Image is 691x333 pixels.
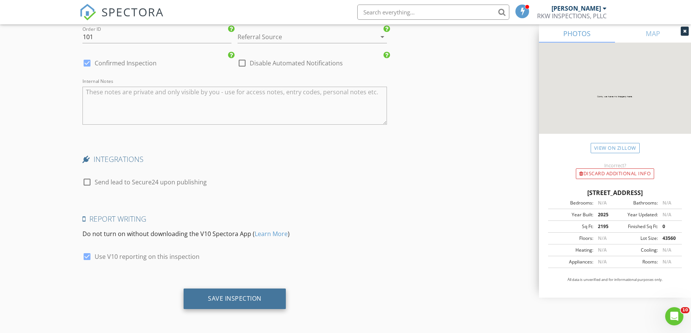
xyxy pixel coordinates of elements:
img: The Best Home Inspection Software - Spectora [79,4,96,21]
a: PHOTOS [539,24,615,43]
div: Year Updated: [615,211,658,218]
div: 2025 [593,211,615,218]
img: streetview [539,43,691,152]
div: [PERSON_NAME] [552,5,601,12]
i: arrow_drop_down [378,32,387,41]
span: 10 [681,307,689,313]
div: Floors: [550,235,593,242]
span: N/A [662,247,671,253]
div: Incorrect? [539,162,691,168]
label: Use V10 reporting on this inspection [95,253,200,260]
span: N/A [598,235,607,241]
div: Lot Size: [615,235,658,242]
div: 2195 [593,223,615,230]
input: Search everything... [357,5,509,20]
h4: Report Writing [82,214,387,224]
span: N/A [662,200,671,206]
div: Sq Ft: [550,223,593,230]
p: All data is unverified and for informational purposes only. [548,277,682,282]
a: View on Zillow [591,143,640,153]
a: SPECTORA [79,10,164,26]
label: Disable Automated Notifications [250,59,343,67]
textarea: Internal Notes [82,87,387,125]
div: Heating: [550,247,593,254]
div: Rooms: [615,258,658,265]
div: Appliances: [550,258,593,265]
div: Cooling: [615,247,658,254]
a: Learn More [255,230,288,238]
label: Send lead to Secure24 upon publishing [95,178,207,186]
h4: INTEGRATIONS [82,154,387,164]
span: N/A [598,258,607,265]
div: Bedrooms: [550,200,593,206]
div: 43560 [658,235,680,242]
div: 0 [658,223,680,230]
div: Year Built: [550,211,593,218]
span: N/A [598,247,607,253]
label: Confirmed Inspection [95,59,157,67]
span: N/A [662,211,671,218]
div: Finished Sq Ft: [615,223,658,230]
span: SPECTORA [101,4,164,20]
div: [STREET_ADDRESS] [548,188,682,197]
a: MAP [615,24,691,43]
div: Save Inspection [208,295,262,302]
div: Discard Additional info [576,168,654,179]
div: RKW INSPECTIONS, PLLC [537,12,607,20]
span: N/A [598,200,607,206]
iframe: Intercom live chat [665,307,683,325]
div: Bathrooms: [615,200,658,206]
p: Do not turn on without downloading the V10 Spectora App ( ) [82,229,387,238]
span: N/A [662,258,671,265]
